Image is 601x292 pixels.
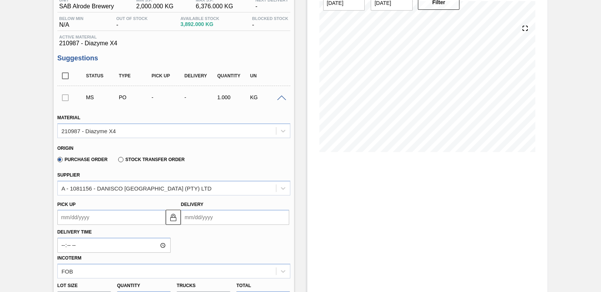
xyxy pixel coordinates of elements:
div: Type [117,73,153,78]
img: locked [169,213,178,222]
label: Incoterm [57,255,82,261]
div: Purchase order [117,94,153,100]
label: Purchase Order [57,157,108,162]
div: - [150,94,186,100]
span: Blocked Stock [252,16,288,21]
label: Delivery Time [57,227,171,238]
label: Trucks [177,283,196,288]
div: Quantity [216,73,251,78]
label: Supplier [57,172,80,178]
label: Pick up [57,202,76,207]
span: Active Material [59,35,288,39]
div: Manual Suggestion [84,94,120,100]
span: Out Of Stock [116,16,148,21]
div: Status [84,73,120,78]
span: 2,000.000 KG [136,3,174,10]
button: locked [166,210,181,225]
div: Pick up [150,73,186,78]
span: 3,892.000 KG [180,22,219,27]
label: Delivery [181,202,203,207]
div: - [114,16,149,28]
span: Below Min [59,16,83,21]
div: - [250,16,290,28]
label: Quantity [117,283,140,288]
label: Stock Transfer Order [118,157,185,162]
span: 210987 - Diazyme X4 [59,40,288,47]
div: FOB [62,268,73,274]
label: Material [57,115,80,120]
span: 6,376.000 KG [196,3,233,10]
span: Available Stock [180,16,219,21]
label: Origin [57,146,74,151]
div: 1.000 [216,94,251,100]
input: mm/dd/yyyy [57,210,166,225]
div: Delivery [183,73,219,78]
div: 210987 - Diazyme X4 [62,128,116,134]
div: N/A [57,16,85,28]
input: mm/dd/yyyy [181,210,289,225]
div: A - 1081156 - DANISCO [GEOGRAPHIC_DATA] (PTY) LTD [62,185,212,191]
div: KG [248,94,284,100]
div: UN [248,73,284,78]
label: Total [236,283,251,288]
h3: Suggestions [57,54,290,62]
div: - [183,94,219,100]
span: SAB Alrode Brewery [59,3,114,10]
label: Lot size [57,280,111,291]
